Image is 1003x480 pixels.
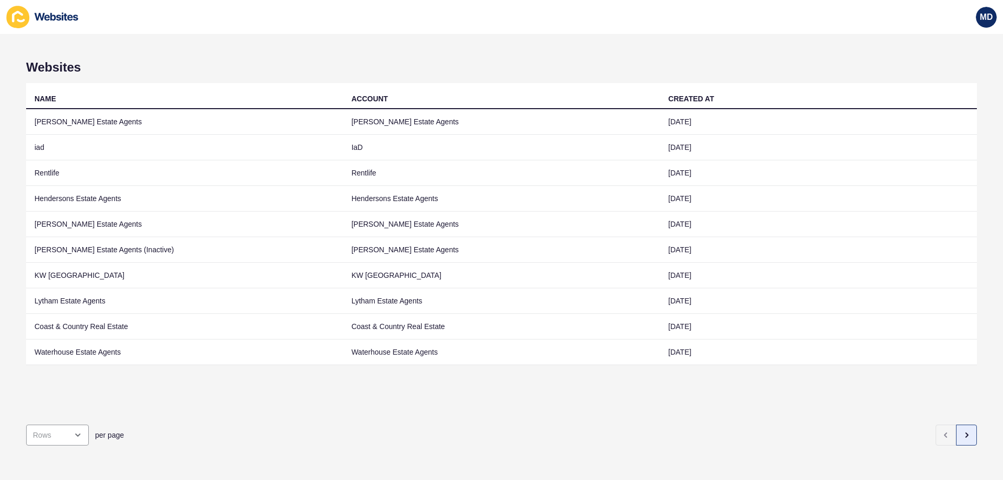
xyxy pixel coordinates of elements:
td: KW [GEOGRAPHIC_DATA] [343,263,660,288]
td: Hendersons Estate Agents [26,186,343,212]
td: [PERSON_NAME] Estate Agents [26,109,343,135]
td: [DATE] [660,186,977,212]
td: [PERSON_NAME] Estate Agents [343,237,660,263]
td: [DATE] [660,212,977,237]
td: [DATE] [660,237,977,263]
span: MD [980,12,993,22]
td: KW [GEOGRAPHIC_DATA] [26,263,343,288]
span: per page [95,430,124,440]
h1: Websites [26,60,977,75]
td: [DATE] [660,288,977,314]
td: [DATE] [660,160,977,186]
td: Coast & Country Real Estate [343,314,660,339]
td: Lytham Estate Agents [343,288,660,314]
td: [DATE] [660,263,977,288]
td: [PERSON_NAME] Estate Agents [343,109,660,135]
div: ACCOUNT [352,93,388,104]
td: Hendersons Estate Agents [343,186,660,212]
td: [DATE] [660,339,977,365]
div: open menu [26,425,89,446]
td: [PERSON_NAME] Estate Agents [343,212,660,237]
td: IaD [343,135,660,160]
td: [DATE] [660,135,977,160]
div: CREATED AT [668,93,714,104]
td: iad [26,135,343,160]
td: [DATE] [660,109,977,135]
div: NAME [34,93,56,104]
td: [PERSON_NAME] Estate Agents [26,212,343,237]
td: Waterhouse Estate Agents [343,339,660,365]
td: [DATE] [660,314,977,339]
td: Rentlife [26,160,343,186]
td: Lytham Estate Agents [26,288,343,314]
td: Rentlife [343,160,660,186]
td: [PERSON_NAME] Estate Agents (Inactive) [26,237,343,263]
td: Waterhouse Estate Agents [26,339,343,365]
td: Coast & Country Real Estate [26,314,343,339]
